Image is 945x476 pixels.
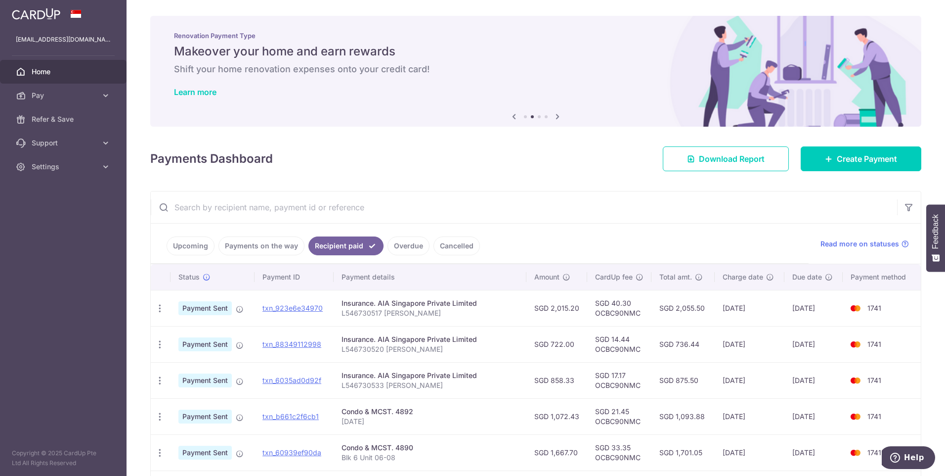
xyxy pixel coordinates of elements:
[867,412,881,421] span: 1741
[262,376,321,384] a: txn_6035ad0d92f
[715,398,784,434] td: [DATE]
[334,264,526,290] th: Payment details
[178,410,232,424] span: Payment Sent
[784,290,843,326] td: [DATE]
[651,434,715,471] td: SGD 1,701.05
[178,272,200,282] span: Status
[651,326,715,362] td: SGD 736.44
[846,338,865,350] img: Bank Card
[342,371,518,381] div: Insurance. AIA Singapore Private Limited
[723,272,763,282] span: Charge date
[534,272,559,282] span: Amount
[342,344,518,354] p: L546730520 [PERSON_NAME]
[262,304,323,312] a: txn_923e6e34970
[843,264,921,290] th: Payment method
[651,398,715,434] td: SGD 1,093.88
[846,375,865,386] img: Bank Card
[867,304,881,312] span: 1741
[526,398,587,434] td: SGD 1,072.43
[784,434,843,471] td: [DATE]
[32,67,97,77] span: Home
[820,239,899,249] span: Read more on statuses
[342,308,518,318] p: L546730517 [PERSON_NAME]
[342,298,518,308] div: Insurance. AIA Singapore Private Limited
[178,301,232,315] span: Payment Sent
[178,374,232,387] span: Payment Sent
[846,447,865,459] img: Bank Card
[174,87,216,97] a: Learn more
[151,191,897,223] input: Search by recipient name, payment id or reference
[150,150,273,168] h4: Payments Dashboard
[846,411,865,423] img: Bank Card
[587,290,651,326] td: SGD 40.30 OCBC90NMC
[715,290,784,326] td: [DATE]
[262,412,319,421] a: txn_b661c2f6cb1
[526,290,587,326] td: SGD 2,015.20
[174,63,898,75] h6: Shift your home renovation expenses onto your credit card!
[587,326,651,362] td: SGD 14.44 OCBC90NMC
[342,443,518,453] div: Condo & MCST. 4890
[784,326,843,362] td: [DATE]
[16,35,111,45] p: [EMAIL_ADDRESS][DOMAIN_NAME]
[387,237,430,255] a: Overdue
[867,340,881,348] span: 1741
[218,237,304,255] a: Payments on the way
[255,264,334,290] th: Payment ID
[12,8,60,20] img: CardUp
[178,337,232,351] span: Payment Sent
[587,362,651,398] td: SGD 17.17 OCBC90NMC
[174,32,898,40] p: Renovation Payment Type
[167,237,215,255] a: Upcoming
[32,91,97,100] span: Pay
[526,362,587,398] td: SGD 858.33
[837,153,897,165] span: Create Payment
[926,204,945,272] button: Feedback - Show survey
[178,446,232,460] span: Payment Sent
[262,340,321,348] a: txn_88349112998
[342,381,518,390] p: L546730533 [PERSON_NAME]
[659,272,692,282] span: Total amt.
[587,398,651,434] td: SGD 21.45 OCBC90NMC
[526,326,587,362] td: SGD 722.00
[32,162,97,172] span: Settings
[715,362,784,398] td: [DATE]
[663,146,789,171] a: Download Report
[342,334,518,344] div: Insurance. AIA Singapore Private Limited
[651,290,715,326] td: SGD 2,055.50
[150,16,921,127] img: Renovation banner
[651,362,715,398] td: SGD 875.50
[846,302,865,314] img: Bank Card
[342,407,518,417] div: Condo & MCST. 4892
[820,239,909,249] a: Read more on statuses
[595,272,633,282] span: CardUp fee
[174,44,898,59] h5: Makeover your home and earn rewards
[262,448,321,457] a: txn_60939ef90da
[931,214,940,249] span: Feedback
[342,417,518,427] p: [DATE]
[587,434,651,471] td: SGD 33.35 OCBC90NMC
[867,448,881,457] span: 1741
[784,398,843,434] td: [DATE]
[715,434,784,471] td: [DATE]
[32,114,97,124] span: Refer & Save
[867,376,881,384] span: 1741
[715,326,784,362] td: [DATE]
[342,453,518,463] p: Blk 6 Unit 06-08
[308,237,384,255] a: Recipient paid
[882,446,935,471] iframe: Opens a widget where you can find more information
[433,237,480,255] a: Cancelled
[526,434,587,471] td: SGD 1,667.70
[32,138,97,148] span: Support
[801,146,921,171] a: Create Payment
[792,272,822,282] span: Due date
[784,362,843,398] td: [DATE]
[699,153,765,165] span: Download Report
